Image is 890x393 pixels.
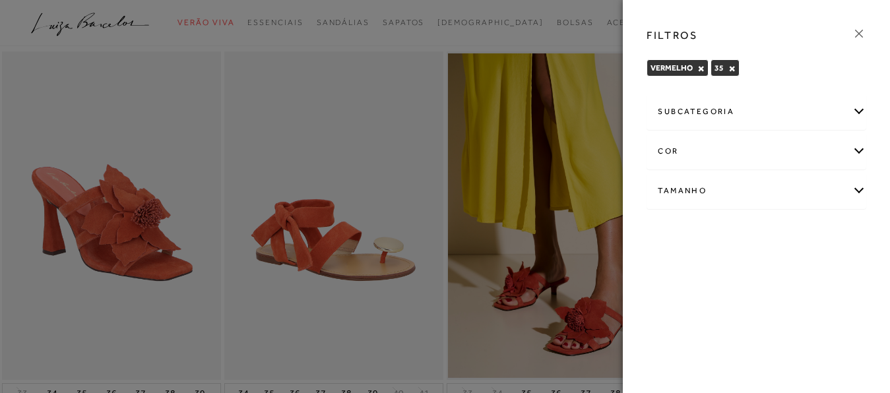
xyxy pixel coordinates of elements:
span: VERMELHO [651,63,693,73]
button: VERMELHO Close [697,64,705,73]
button: 35 Close [728,64,736,73]
div: cor [647,134,866,169]
span: 35 [715,63,724,73]
div: subcategoria [647,94,866,129]
h3: FILTROS [647,28,697,43]
div: Tamanho [647,173,866,208]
